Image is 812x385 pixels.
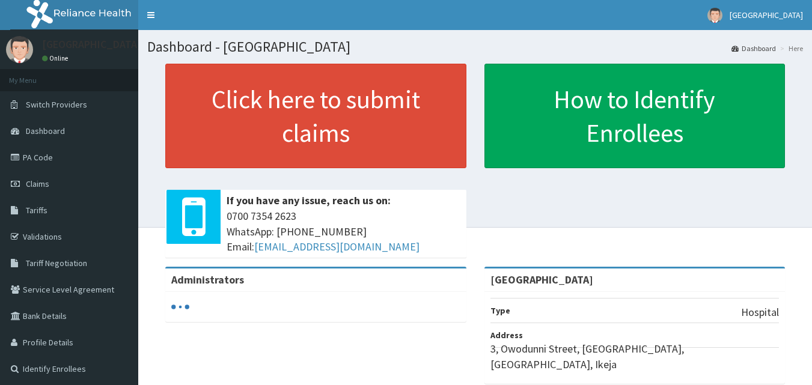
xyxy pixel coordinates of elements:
[254,240,420,253] a: [EMAIL_ADDRESS][DOMAIN_NAME]
[26,178,49,189] span: Claims
[707,8,722,23] img: User Image
[490,273,593,286] strong: [GEOGRAPHIC_DATA]
[42,54,71,62] a: Online
[26,258,87,268] span: Tariff Negotiation
[227,193,391,207] b: If you have any issue, reach us on:
[490,305,510,316] b: Type
[741,305,779,320] p: Hospital
[484,64,786,168] a: How to Identify Enrollees
[171,298,189,316] svg: audio-loading
[490,330,523,341] b: Address
[147,39,803,55] h1: Dashboard - [GEOGRAPHIC_DATA]
[731,43,776,53] a: Dashboard
[171,273,244,286] b: Administrators
[42,39,141,50] p: [GEOGRAPHIC_DATA]
[490,341,780,372] p: 3, Owodunni Street, [GEOGRAPHIC_DATA], [GEOGRAPHIC_DATA], Ikeja
[227,208,460,255] span: 0700 7354 2623 WhatsApp: [PHONE_NUMBER] Email:
[26,99,87,110] span: Switch Providers
[26,126,65,136] span: Dashboard
[165,64,466,168] a: Click here to submit claims
[26,205,47,216] span: Tariffs
[730,10,803,20] span: [GEOGRAPHIC_DATA]
[6,36,33,63] img: User Image
[777,43,803,53] li: Here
